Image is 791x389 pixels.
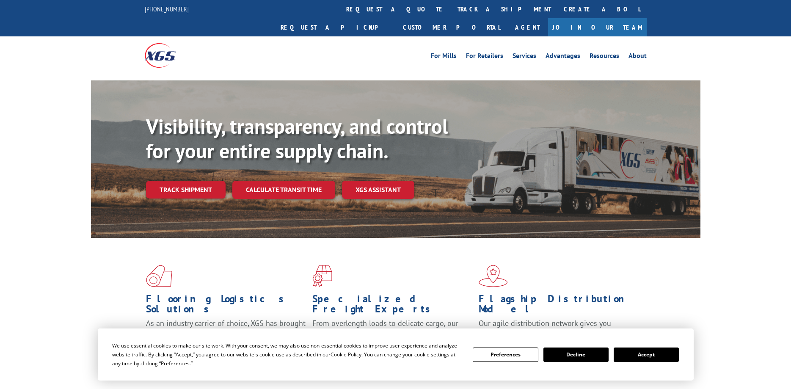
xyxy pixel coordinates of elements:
[161,360,190,367] span: Preferences
[507,18,548,36] a: Agent
[232,181,335,199] a: Calculate transit time
[145,5,189,13] a: [PHONE_NUMBER]
[112,341,463,368] div: We use essential cookies to make our site work. With your consent, we may also use non-essential ...
[479,318,634,338] span: Our agile distribution network gives you nationwide inventory management on demand.
[466,52,503,62] a: For Retailers
[479,265,508,287] img: xgs-icon-flagship-distribution-model-red
[274,18,397,36] a: Request a pickup
[546,52,580,62] a: Advantages
[98,328,694,381] div: Cookie Consent Prompt
[614,348,679,362] button: Accept
[513,52,536,62] a: Services
[146,318,306,348] span: As an industry carrier of choice, XGS has brought innovation and dedication to flooring logistics...
[312,265,332,287] img: xgs-icon-focused-on-flooring-red
[548,18,647,36] a: Join Our Team
[543,348,609,362] button: Decline
[146,265,172,287] img: xgs-icon-total-supply-chain-intelligence-red
[397,18,507,36] a: Customer Portal
[146,113,448,164] b: Visibility, transparency, and control for your entire supply chain.
[312,294,472,318] h1: Specialized Freight Experts
[431,52,457,62] a: For Mills
[312,318,472,356] p: From overlength loads to delicate cargo, our experienced staff knows the best way to move your fr...
[146,181,226,199] a: Track shipment
[628,52,647,62] a: About
[590,52,619,62] a: Resources
[331,351,361,358] span: Cookie Policy
[479,294,639,318] h1: Flagship Distribution Model
[342,181,414,199] a: XGS ASSISTANT
[473,348,538,362] button: Preferences
[146,294,306,318] h1: Flooring Logistics Solutions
